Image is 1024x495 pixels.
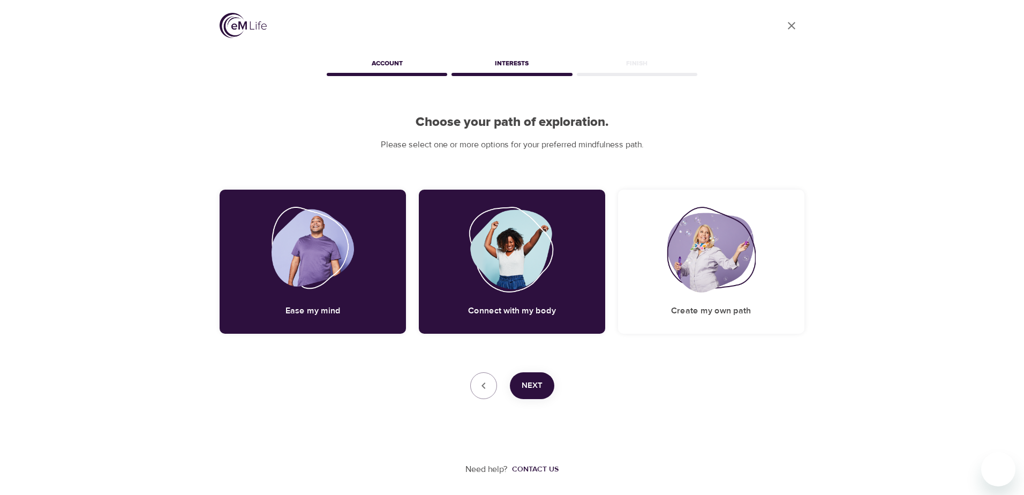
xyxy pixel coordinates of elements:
[671,305,751,317] h5: Create my own path
[667,207,756,292] img: Create my own path
[510,372,554,399] button: Next
[465,463,508,476] p: Need help?
[468,305,556,317] h5: Connect with my body
[779,13,804,39] a: close
[285,305,341,317] h5: Ease my mind
[419,190,605,334] div: Connect with my bodyConnect with my body
[618,190,804,334] div: Create my own pathCreate my own path
[508,464,559,475] a: Contact us
[220,115,804,130] h2: Choose your path of exploration.
[522,379,543,393] span: Next
[220,139,804,151] p: Please select one or more options for your preferred mindfulness path.
[220,13,267,38] img: logo
[272,207,355,292] img: Ease my mind
[981,452,1015,486] iframe: Button to launch messaging window
[220,190,406,334] div: Ease my mindEase my mind
[469,207,555,292] img: Connect with my body
[512,464,559,475] div: Contact us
